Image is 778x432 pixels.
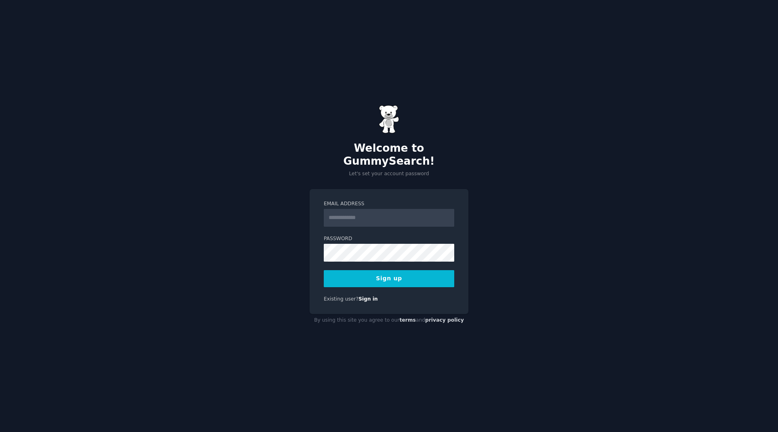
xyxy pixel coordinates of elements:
div: By using this site you agree to our and [310,314,468,327]
img: Gummy Bear [379,105,399,133]
span: Existing user? [324,296,359,302]
a: privacy policy [425,317,464,323]
h2: Welcome to GummySearch! [310,142,468,168]
button: Sign up [324,270,454,287]
a: Sign in [359,296,378,302]
p: Let's set your account password [310,170,468,178]
a: terms [400,317,416,323]
label: Password [324,235,454,243]
label: Email Address [324,200,454,208]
